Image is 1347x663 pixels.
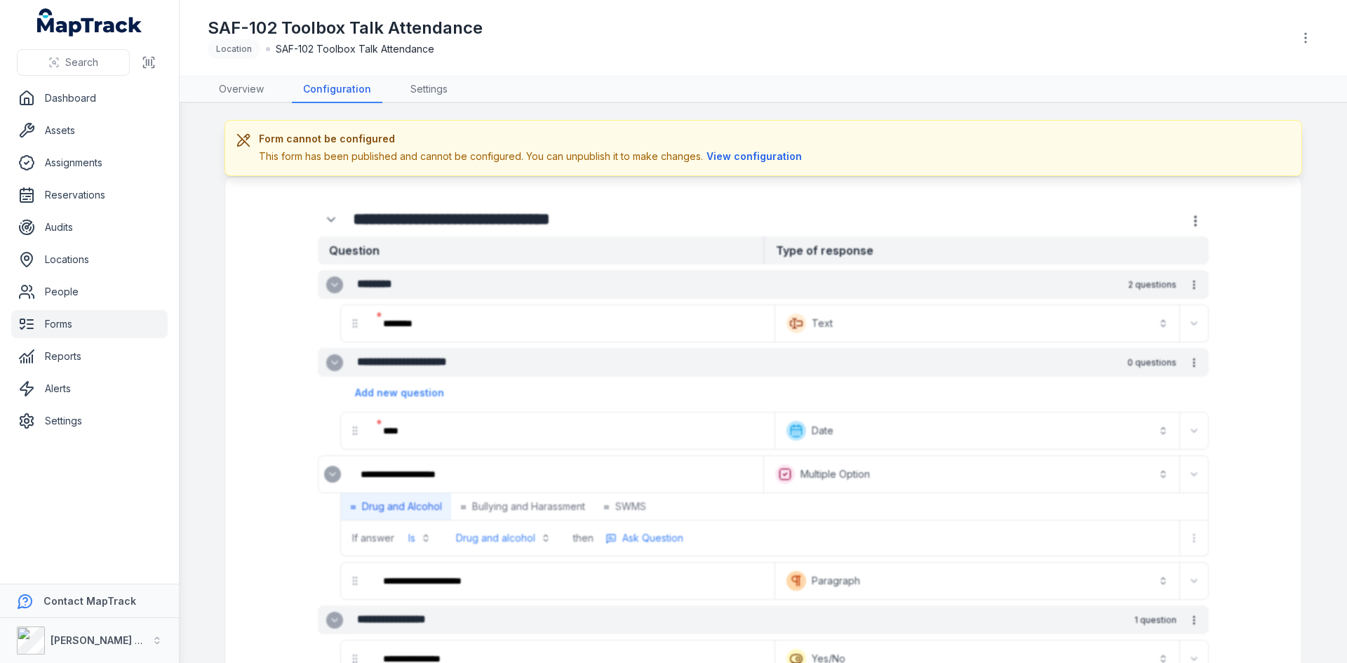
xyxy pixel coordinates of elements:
a: MapTrack [37,8,142,36]
span: SAF-102 Toolbox Talk Attendance [276,42,434,56]
div: Location [208,39,260,59]
a: Dashboard [11,84,168,112]
a: Settings [399,76,459,103]
button: View configuration [703,149,805,164]
a: Configuration [292,76,382,103]
a: Audits [11,213,168,241]
a: Reports [11,342,168,370]
strong: [PERSON_NAME] Group [51,634,166,646]
a: Assignments [11,149,168,177]
strong: Contact MapTrack [43,595,136,607]
button: Search [17,49,130,76]
a: Reservations [11,181,168,209]
h3: Form cannot be configured [259,132,805,146]
a: Forms [11,310,168,338]
a: Locations [11,246,168,274]
a: Alerts [11,375,168,403]
a: Settings [11,407,168,435]
a: People [11,278,168,306]
a: Assets [11,116,168,145]
div: This form has been published and cannot be configured. You can unpublish it to make changes. [259,149,805,164]
span: Search [65,55,98,69]
h1: SAF-102 Toolbox Talk Attendance [208,17,483,39]
a: Overview [208,76,275,103]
